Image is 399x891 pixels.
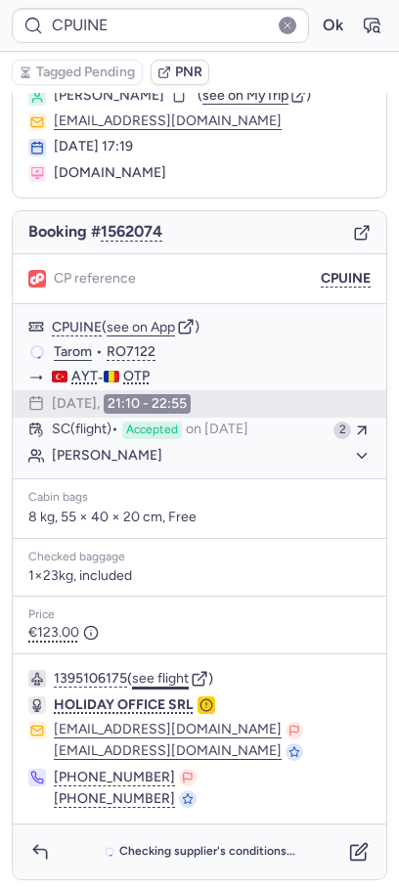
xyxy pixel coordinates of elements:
div: 2 [333,422,351,439]
button: [EMAIL_ADDRESS][DOMAIN_NAME] [54,722,282,739]
button: [PERSON_NAME] [52,447,371,465]
button: Tagged Pending [12,60,143,85]
span: CP reference [54,271,136,287]
div: Checked baggage [28,551,371,564]
span: AYT [71,369,98,384]
button: [EMAIL_ADDRESS][DOMAIN_NAME] [54,113,282,129]
button: [EMAIL_ADDRESS][DOMAIN_NAME] [54,743,282,761]
button: 1562074 [101,223,162,241]
span: 1×23kg, included [28,568,132,584]
button: (see on MyTrip) [198,88,311,104]
input: PNR Reference [12,8,309,43]
button: SC(flight)Acceptedon [DATE]2 [13,418,386,443]
span: Tagged Pending [36,65,135,80]
div: Price [28,608,371,622]
div: - [52,369,371,386]
a: Tarom [54,343,92,361]
div: ( ) [54,670,371,688]
button: PNR [151,60,209,85]
span: Accepted [122,422,182,439]
button: 1395106175 [54,671,127,687]
div: [DATE] 17:19 [54,139,371,155]
span: PNR [175,65,202,80]
button: Checking supplier's conditions... [64,843,335,861]
span: €123.00 [28,625,99,641]
button: RO7122 [107,344,155,360]
button: [PHONE_NUMBER] [54,790,175,808]
button: Ok [317,10,348,41]
div: • [54,343,371,361]
span: OTP [123,369,150,384]
div: Cabin bags [28,491,371,505]
button: CPUINE [321,271,371,287]
span: SC (flight) [52,422,118,439]
button: see on App [107,320,175,335]
span: [DOMAIN_NAME] [54,164,166,182]
div: [DATE], [52,394,191,414]
span: [PERSON_NAME] [54,88,164,104]
span: on [DATE] [186,422,248,439]
span: HOLIDAY OFFICE SRL [54,696,194,713]
button: CPUINE [52,320,102,335]
span: Booking # [28,223,162,241]
p: 8 kg, 55 × 40 × 20 cm, Free [28,509,371,526]
figure: 1L airline logo [28,270,46,288]
button: see flight [132,671,189,687]
button: [PHONE_NUMBER] [54,769,175,786]
div: ( ) [52,318,371,335]
span: Checking supplier's conditions... [119,845,295,859]
time: 21:10 - 22:55 [104,394,191,414]
span: see on MyTrip [202,87,288,104]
